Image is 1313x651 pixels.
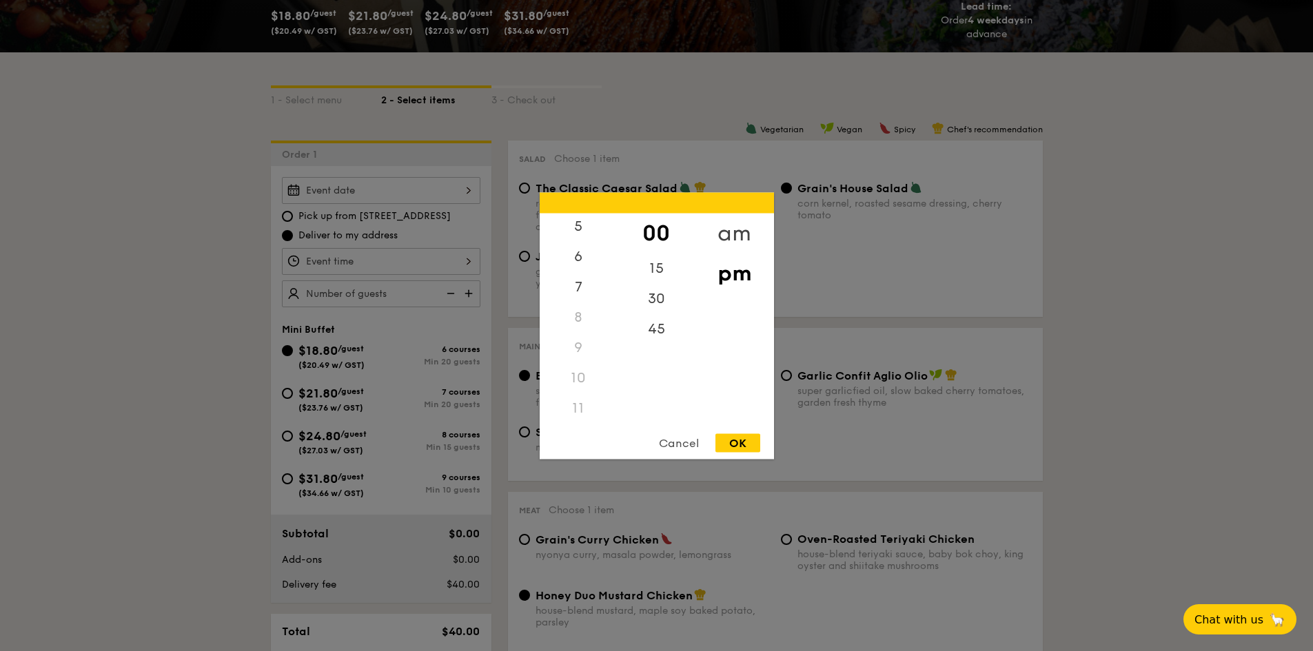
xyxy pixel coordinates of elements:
[540,393,618,423] div: 11
[1183,604,1296,634] button: Chat with us🦙
[540,271,618,302] div: 7
[1269,612,1285,628] span: 🦙
[618,213,695,253] div: 00
[695,213,773,253] div: am
[695,253,773,293] div: pm
[540,211,618,241] div: 5
[645,433,713,452] div: Cancel
[618,253,695,283] div: 15
[540,302,618,332] div: 8
[618,283,695,313] div: 30
[540,332,618,362] div: 9
[540,241,618,271] div: 6
[618,313,695,344] div: 45
[1194,613,1263,626] span: Chat with us
[540,362,618,393] div: 10
[715,433,760,452] div: OK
